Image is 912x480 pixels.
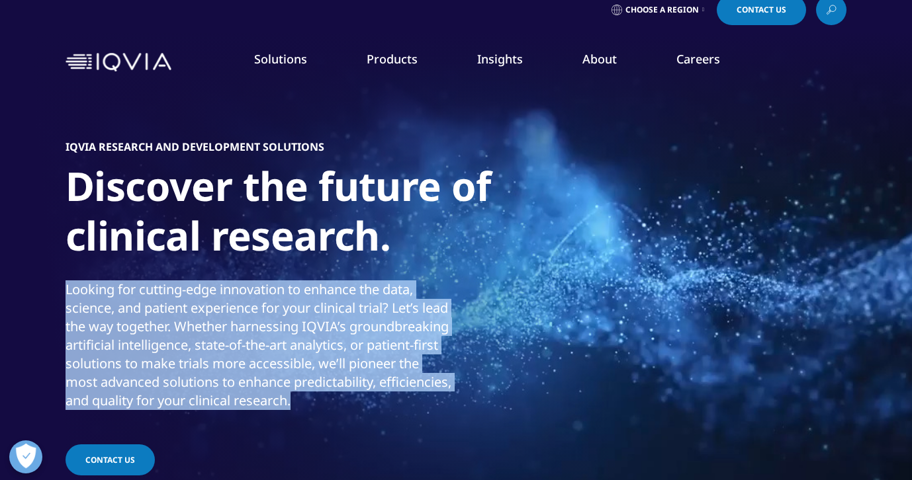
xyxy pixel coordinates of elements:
img: IQVIA Healthcare Information Technology and Pharma Clinical Research Company [66,53,171,72]
p: Looking for cutting-edge innovation to enhance the data, science, and patient experience for your... [66,280,453,418]
nav: Primary [177,31,846,93]
a: Contact Us [66,444,155,475]
a: Insights [477,51,523,67]
span: Contact Us [85,454,135,465]
span: Contact Us [737,6,786,14]
button: Open Preferences [9,440,42,473]
a: Solutions [254,51,307,67]
h1: Discover the future of clinical research. [66,161,562,268]
a: About [582,51,617,67]
span: Choose a Region [625,5,699,15]
a: Products [367,51,418,67]
a: Careers [676,51,720,67]
h5: IQVIA RESEARCH AND DEVELOPMENT SOLUTIONS [66,140,324,153]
